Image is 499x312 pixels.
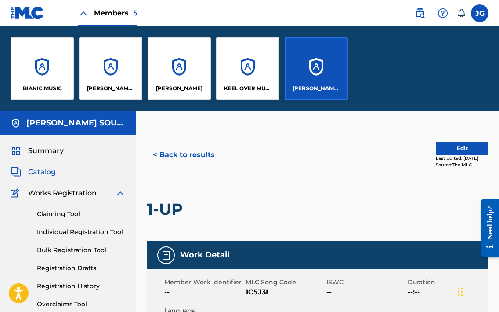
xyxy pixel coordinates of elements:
img: MLC Logo [11,7,44,19]
span: 5 [133,9,137,17]
span: -- [326,287,405,297]
iframe: Chat Widget [455,270,499,312]
p: BIANIC MUSIC [23,84,62,92]
a: Accounts[PERSON_NAME] SOUNDWORKS [285,37,348,100]
span: MLC Song Code [246,278,325,287]
a: CatalogCatalog [11,167,56,177]
img: Summary [11,146,21,156]
div: Notifications [457,9,466,18]
span: ISWC [326,278,405,287]
img: Works Registration [11,188,22,198]
a: Registration Drafts [37,264,126,273]
a: Claiming Tool [37,209,126,219]
a: Registration History [37,282,126,291]
a: SummarySummary [11,146,64,156]
div: Source: The MLC [436,162,488,168]
div: Drag [458,279,463,305]
button: Edit [436,142,488,155]
div: Help [434,4,452,22]
img: expand [115,188,126,198]
span: 1C5J3I [246,287,325,297]
h5: TEE LOPES SOUNDWORKS [26,118,126,128]
span: Works Registration [28,188,97,198]
a: Accounts[PERSON_NAME] MUSIC [79,37,142,100]
a: Bulk Registration Tool [37,246,126,255]
span: Duration [408,278,487,287]
img: Work Detail [161,250,171,261]
img: Close [78,8,89,18]
img: help [438,8,448,18]
div: User Menu [471,4,488,22]
a: AccountsKEEL OVER MUSIC [216,37,279,100]
span: -- [164,287,243,297]
h2: 1-UP [147,199,187,219]
a: Overclaims Tool [37,300,126,309]
span: Catalog [28,167,56,177]
a: Public Search [411,4,429,22]
p: TEE LOPES SOUNDWORKS [293,84,340,92]
button: < Back to results [147,144,221,166]
span: Members [94,8,137,18]
span: Summary [28,146,64,156]
p: JOE LYNN TURNER [156,84,202,92]
iframe: Resource Center [474,193,499,264]
img: Catalog [11,167,21,177]
p: JACK RUSSELL MUSIC [87,84,135,92]
a: Individual Registration Tool [37,228,126,237]
h5: Work Detail [180,250,229,260]
img: Accounts [11,118,21,128]
a: AccountsBIANIC MUSIC [11,37,74,100]
img: search [415,8,425,18]
div: Last Edited: [DATE] [436,155,488,162]
span: --:-- [408,287,487,297]
span: Member Work Identifier [164,278,243,287]
a: Accounts[PERSON_NAME] [148,37,211,100]
p: KEEL OVER MUSIC [224,84,272,92]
